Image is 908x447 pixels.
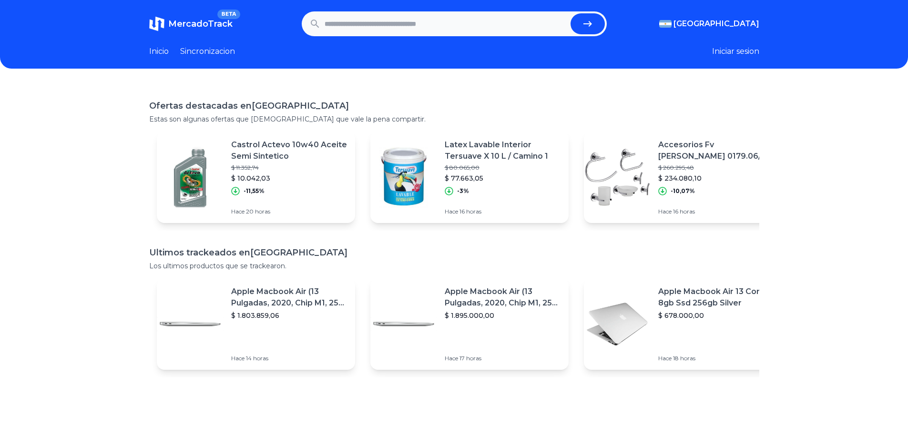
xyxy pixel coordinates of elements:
p: Hace 16 horas [658,208,775,215]
button: Iniciar sesion [712,46,759,57]
p: Apple Macbook Air 13 Core I5 8gb Ssd 256gb Silver [658,286,775,309]
a: Featured imageCastrol Actevo 10w40 Aceite Semi Sintetico$ 11.352,74$ 10.042,03-11,55%Hace 20 horas [157,132,355,223]
a: Inicio [149,46,169,57]
p: $ 1.895.000,00 [445,311,561,320]
p: $ 11.352,74 [231,164,347,172]
img: Featured image [157,291,224,357]
p: Hace 17 horas [445,355,561,362]
span: BETA [217,10,240,19]
a: Sincronizacion [180,46,235,57]
p: $ 234.080,10 [658,173,775,183]
img: Featured image [584,291,651,357]
p: -10,07% [671,187,695,195]
h1: Ultimos trackeados en [GEOGRAPHIC_DATA] [149,246,759,259]
p: Apple Macbook Air (13 Pulgadas, 2020, Chip M1, 256 Gb De Ssd, 8 Gb De Ram) - Plata [231,286,347,309]
p: Los ultimos productos que se trackearon. [149,261,759,271]
img: Featured image [370,144,437,211]
a: Featured imageAccesorios Fv [PERSON_NAME] 0179.06/39 Kit De 6 Piezas Baño Cuota$ 260.295,48$ 234.... [584,132,782,223]
img: MercadoTrack [149,16,164,31]
img: Featured image [584,144,651,211]
p: Hace 14 horas [231,355,347,362]
p: Castrol Actevo 10w40 Aceite Semi Sintetico [231,139,347,162]
p: $ 10.042,03 [231,173,347,183]
p: $ 1.803.859,06 [231,311,347,320]
a: Featured imageLatex Lavable Interior Tersuave X 10 L / Camino 1$ 80.065,00$ 77.663,05-3%Hace 16 h... [370,132,569,223]
p: Hace 16 horas [445,208,561,215]
p: Latex Lavable Interior Tersuave X 10 L / Camino 1 [445,139,561,162]
img: Featured image [370,291,437,357]
p: Apple Macbook Air (13 Pulgadas, 2020, Chip M1, 256 Gb De Ssd, 8 Gb De Ram) - Plata [445,286,561,309]
img: Featured image [157,144,224,211]
p: Accesorios Fv [PERSON_NAME] 0179.06/39 Kit De 6 Piezas Baño Cuota [658,139,775,162]
p: $ 77.663,05 [445,173,561,183]
p: $ 260.295,48 [658,164,775,172]
p: Hace 18 horas [658,355,775,362]
p: $ 678.000,00 [658,311,775,320]
p: Estas son algunas ofertas que [DEMOGRAPHIC_DATA] que vale la pena compartir. [149,114,759,124]
h1: Ofertas destacadas en [GEOGRAPHIC_DATA] [149,99,759,112]
a: Featured imageApple Macbook Air (13 Pulgadas, 2020, Chip M1, 256 Gb De Ssd, 8 Gb De Ram) - Plata$... [370,278,569,370]
p: $ 80.065,00 [445,164,561,172]
p: -3% [457,187,469,195]
p: -11,55% [244,187,265,195]
span: [GEOGRAPHIC_DATA] [673,18,759,30]
p: Hace 20 horas [231,208,347,215]
span: MercadoTrack [168,19,233,29]
img: Argentina [659,20,672,28]
a: Featured imageApple Macbook Air (13 Pulgadas, 2020, Chip M1, 256 Gb De Ssd, 8 Gb De Ram) - Plata$... [157,278,355,370]
a: Featured imageApple Macbook Air 13 Core I5 8gb Ssd 256gb Silver$ 678.000,00Hace 18 horas [584,278,782,370]
a: MercadoTrackBETA [149,16,233,31]
button: [GEOGRAPHIC_DATA] [659,18,759,30]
